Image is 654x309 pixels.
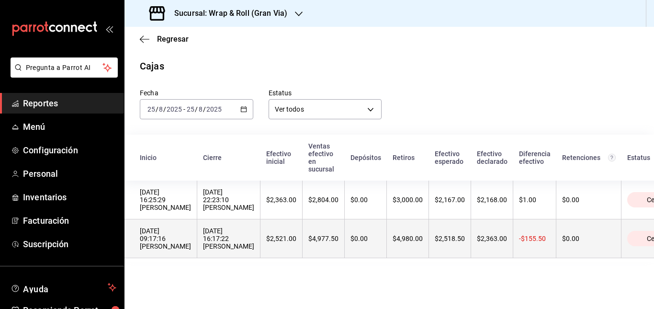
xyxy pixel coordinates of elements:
div: Retiros [393,154,423,161]
div: Ver todos [269,99,382,119]
span: Suscripción [23,238,116,251]
div: $4,977.50 [308,235,338,242]
div: $2,363.00 [266,196,296,204]
div: $2,804.00 [308,196,338,204]
div: $2,168.00 [477,196,507,204]
label: Estatus [269,90,382,96]
div: Cajas [140,59,164,73]
span: / [163,105,166,113]
div: Efectivo declarado [477,150,507,165]
div: [DATE] 16:25:29 [PERSON_NAME] [140,188,191,211]
svg: Total de retenciones de propinas registradas [608,154,616,161]
span: - [183,105,185,113]
div: $2,521.00 [266,235,296,242]
div: Diferencia efectivo [519,150,551,165]
span: Ayuda [23,282,104,293]
label: Fecha [140,90,253,96]
input: -- [158,105,163,113]
span: Pregunta a Parrot AI [26,63,103,73]
div: Inicio [140,154,192,161]
input: -- [147,105,156,113]
div: Retenciones [562,154,616,161]
div: $4,980.00 [393,235,423,242]
div: Efectivo esperado [435,150,465,165]
div: $0.00 [562,196,615,204]
span: / [195,105,198,113]
span: Facturación [23,214,116,227]
div: Ventas efectivo en sucursal [308,142,339,173]
div: $0.00 [350,235,381,242]
div: -$155.50 [519,235,550,242]
span: Configuración [23,144,116,157]
span: Menú [23,120,116,133]
h3: Sucursal: Wrap & Roll (Gran Via) [167,8,287,19]
span: Personal [23,167,116,180]
button: open_drawer_menu [105,25,113,33]
button: Pregunta a Parrot AI [11,57,118,78]
div: $2,363.00 [477,235,507,242]
button: Regresar [140,34,189,44]
span: Reportes [23,97,116,110]
div: $2,518.50 [435,235,465,242]
div: [DATE] 16:17:22 [PERSON_NAME] [203,227,254,250]
a: Pregunta a Parrot AI [7,69,118,80]
span: / [203,105,206,113]
span: Inventarios [23,191,116,204]
span: / [156,105,158,113]
div: Efectivo inicial [266,150,297,165]
div: $2,167.00 [435,196,465,204]
input: ---- [166,105,182,113]
span: Regresar [157,34,189,44]
div: [DATE] 09:17:16 [PERSON_NAME] [140,227,191,250]
div: $1.00 [519,196,550,204]
div: [DATE] 22:23:10 [PERSON_NAME] [203,188,254,211]
div: $0.00 [350,196,381,204]
div: $3,000.00 [393,196,423,204]
div: Cierre [203,154,255,161]
input: ---- [206,105,222,113]
input: -- [198,105,203,113]
div: $0.00 [562,235,615,242]
input: -- [186,105,195,113]
div: Depósitos [350,154,381,161]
